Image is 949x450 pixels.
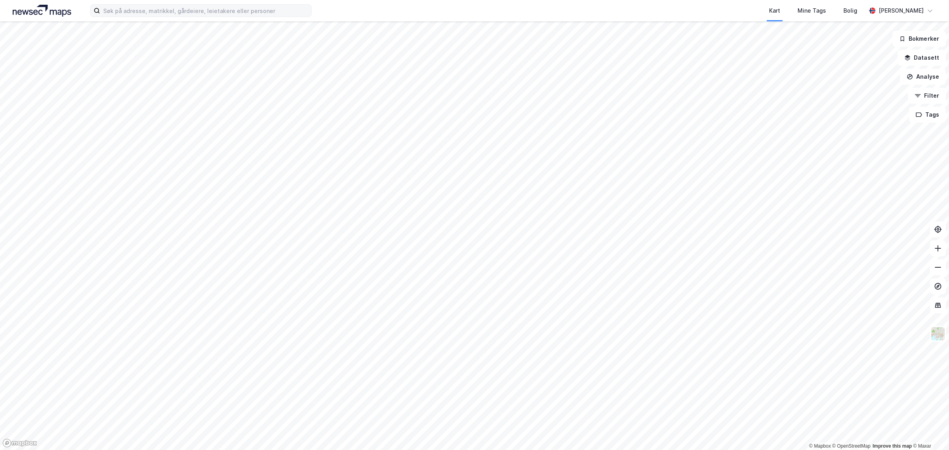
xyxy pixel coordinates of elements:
div: Kart [769,6,780,15]
button: Analyse [900,69,946,85]
input: Søk på adresse, matrikkel, gårdeiere, leietakere eller personer [100,5,311,17]
img: logo.a4113a55bc3d86da70a041830d287a7e.svg [13,5,71,17]
div: Kontrollprogram for chat [909,412,949,450]
a: Mapbox homepage [2,439,37,448]
button: Bokmerker [892,31,946,47]
button: Filter [908,88,946,104]
button: Tags [909,107,946,123]
a: Mapbox [809,443,831,449]
a: Improve this map [873,443,912,449]
div: Mine Tags [798,6,826,15]
button: Datasett [898,50,946,66]
a: OpenStreetMap [832,443,871,449]
div: Bolig [843,6,857,15]
div: [PERSON_NAME] [879,6,924,15]
img: Z [930,326,945,341]
iframe: Chat Widget [909,412,949,450]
